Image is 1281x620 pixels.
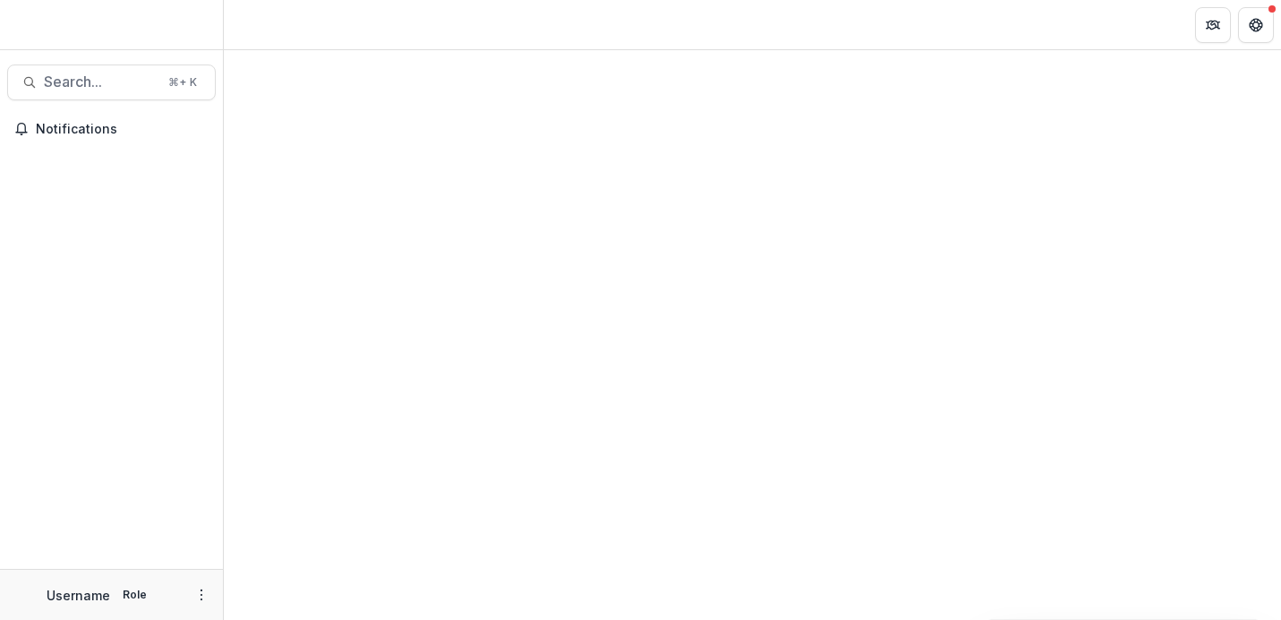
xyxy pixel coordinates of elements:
[44,73,158,90] span: Search...
[117,587,152,603] p: Role
[191,584,212,606] button: More
[1238,7,1274,43] button: Get Help
[7,65,216,100] button: Search...
[47,586,110,605] p: Username
[7,115,216,143] button: Notifications
[165,73,201,92] div: ⌘ + K
[36,122,209,137] span: Notifications
[231,12,307,38] nav: breadcrumb
[1195,7,1231,43] button: Partners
